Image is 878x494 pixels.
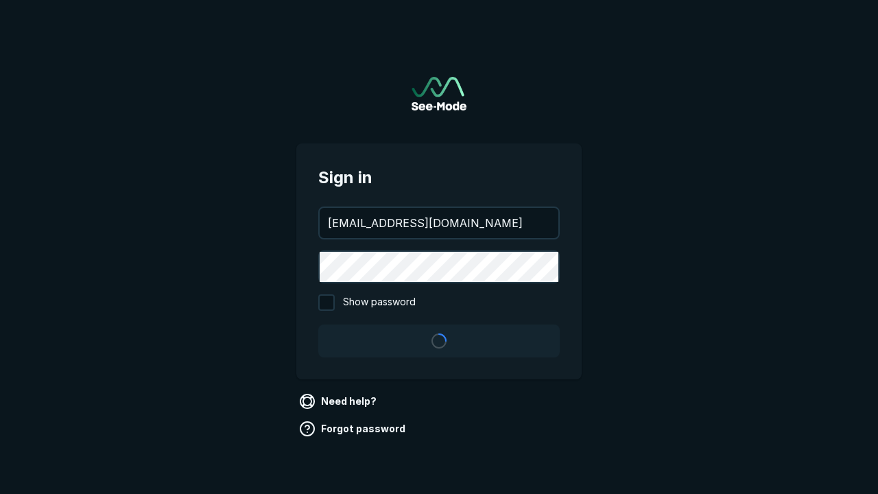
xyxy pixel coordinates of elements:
span: Show password [343,294,416,311]
input: your@email.com [320,208,558,238]
a: Go to sign in [412,77,466,110]
a: Forgot password [296,418,411,440]
span: Sign in [318,165,560,190]
a: Need help? [296,390,382,412]
img: See-Mode Logo [412,77,466,110]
